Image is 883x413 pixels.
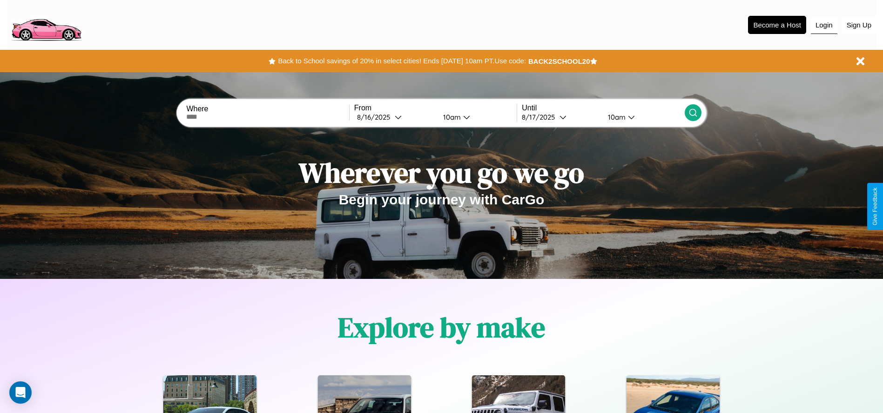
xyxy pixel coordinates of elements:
[9,381,32,404] div: Open Intercom Messenger
[438,113,463,122] div: 10am
[522,104,684,112] label: Until
[872,188,878,225] div: Give Feedback
[811,16,837,34] button: Login
[522,113,559,122] div: 8 / 17 / 2025
[842,16,876,34] button: Sign Up
[603,113,628,122] div: 10am
[357,113,395,122] div: 8 / 16 / 2025
[7,5,85,43] img: logo
[186,105,349,113] label: Where
[354,104,517,112] label: From
[748,16,806,34] button: Become a Host
[354,112,436,122] button: 8/16/2025
[600,112,685,122] button: 10am
[338,308,545,346] h1: Explore by make
[276,54,528,68] button: Back to School savings of 20% in select cities! Ends [DATE] 10am PT.Use code:
[528,57,590,65] b: BACK2SCHOOL20
[436,112,517,122] button: 10am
